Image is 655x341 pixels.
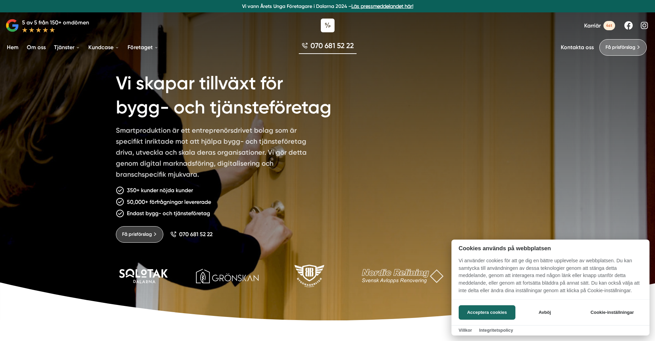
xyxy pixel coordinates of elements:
button: Acceptera cookies [459,305,515,320]
button: Avböj [517,305,572,320]
p: Vi använder cookies för att ge dig en bättre upplevelse av webbplatsen. Du kan samtycka till anvä... [451,257,649,299]
h2: Cookies används på webbplatsen [451,245,649,252]
a: Villkor [459,328,472,333]
button: Cookie-inställningar [582,305,642,320]
a: Integritetspolicy [479,328,513,333]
